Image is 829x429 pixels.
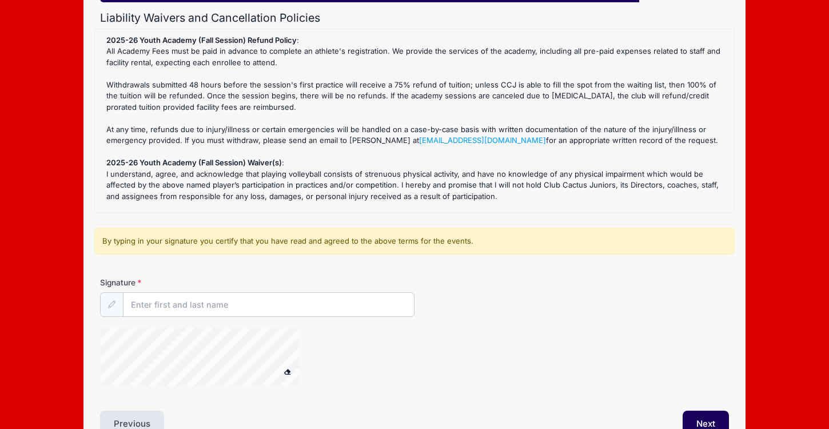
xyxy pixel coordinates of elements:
[106,35,297,45] strong: 2025-26 Youth Academy (Fall Session) Refund Policy
[94,228,734,255] div: By typing in your signature you certify that you have read and agreed to the above terms for the ...
[106,158,282,167] strong: 2025-26 Youth Academy (Fall Session) Waiver(s)
[419,136,546,145] a: [EMAIL_ADDRESS][DOMAIN_NAME]
[101,35,728,206] div: : All Academy Fees must be paid in advance to complete an athlete's registration. We provide the ...
[100,11,729,25] h2: Liability Waivers and Cancellation Policies
[123,292,414,317] input: Enter first and last name
[100,277,257,288] label: Signature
